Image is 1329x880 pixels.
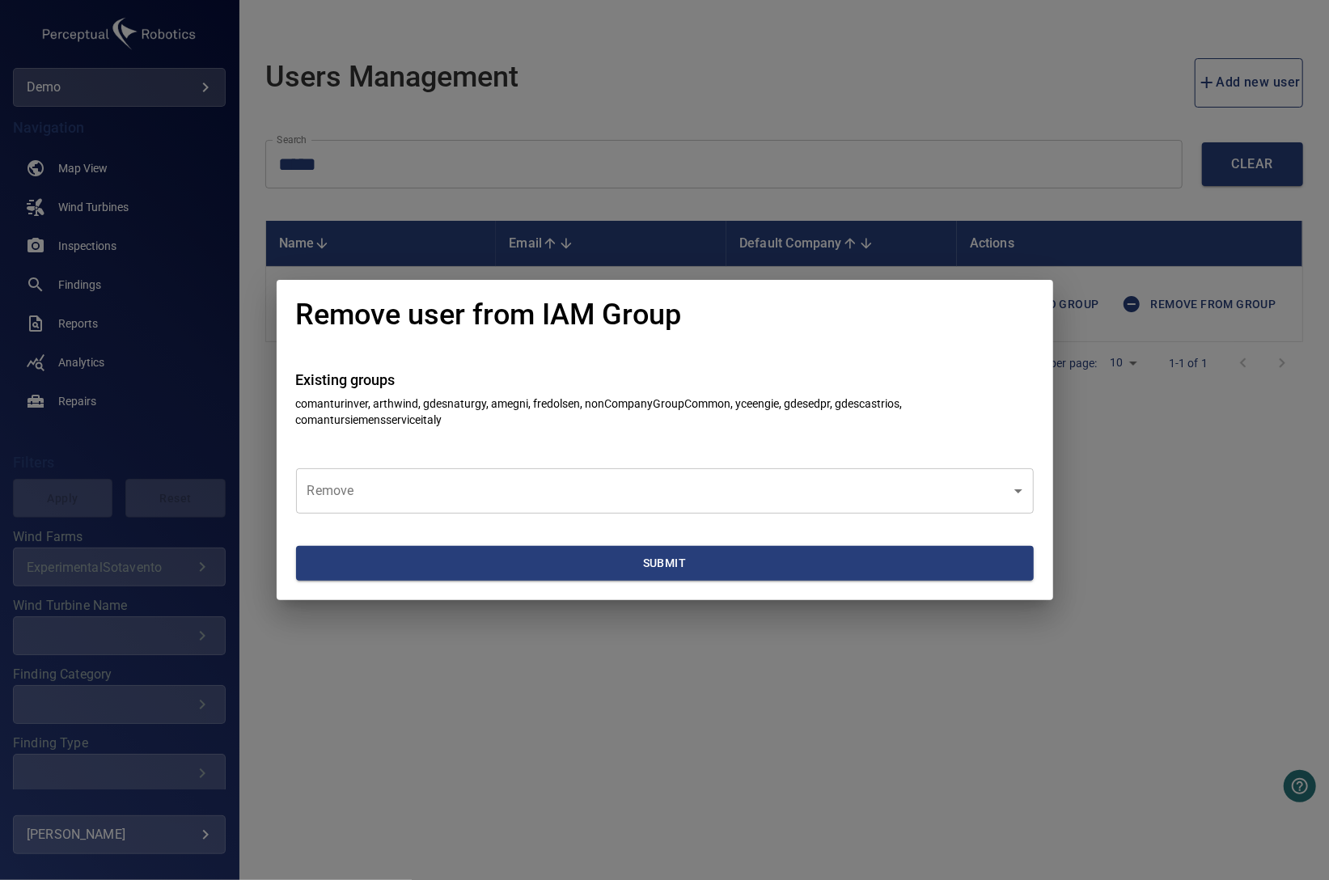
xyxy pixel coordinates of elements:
[296,546,1034,581] button: Submit
[296,396,1034,428] p: comanturinver, arthwind, gdesnaturgy, amegni, fredolsen, nonCompanyGroupCommon, yceengie, gdesedp...
[296,372,1034,388] h4: Existing groups
[296,299,682,332] h1: Remove user from IAM Group
[303,553,1027,573] span: Submit
[296,468,1034,514] div: ​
